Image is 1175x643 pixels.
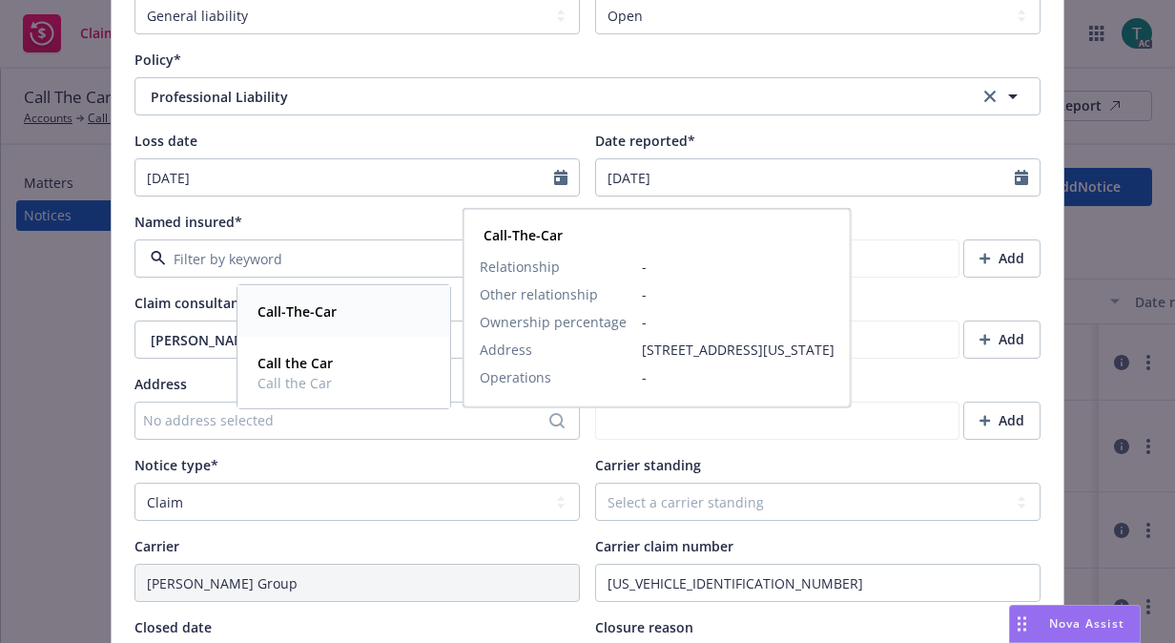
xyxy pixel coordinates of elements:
button: Add [963,239,1041,278]
strong: Call the Car [258,354,333,372]
div: Drag to move [1010,606,1034,642]
svg: Search [549,413,565,428]
input: Filter by keyword [166,249,529,269]
input: MM/DD/YYYY [135,159,554,196]
strong: Call-The-Car [484,226,563,244]
span: - [642,312,835,332]
span: Closed date [134,618,212,636]
span: Notice type* [134,456,218,474]
svg: Calendar [554,170,567,185]
span: Date reported* [595,132,695,150]
span: Nova Assist [1049,615,1124,632]
button: Add [963,402,1041,440]
span: Professional Liability [151,87,917,107]
span: Carrier [134,537,179,555]
span: Operations [480,367,551,387]
a: clear selection [979,85,1001,108]
span: [STREET_ADDRESS][US_STATE] [642,340,835,360]
span: Ownership percentage [480,312,627,332]
span: - [642,367,835,387]
span: Claim consultant [134,294,245,312]
span: Relationship [480,257,560,277]
span: - [642,257,835,277]
span: Carrier standing [595,456,701,474]
span: Policy* [134,51,181,69]
div: Add [979,321,1024,358]
span: Carrier claim number [595,537,733,555]
span: Other relationship [480,284,598,304]
span: Named insured* [134,213,242,231]
span: Address [480,340,532,360]
button: [PERSON_NAME]clear selection [134,321,580,359]
button: No address selected [134,402,580,440]
strong: Call-The-Car [258,302,337,321]
div: Add [979,403,1024,439]
span: Address [134,375,187,393]
svg: Calendar [1015,170,1028,185]
input: MM/DD/YYYY [596,159,1015,196]
span: - [642,284,835,304]
span: [PERSON_NAME] [151,330,502,350]
div: No address selected [143,410,552,430]
div: Add [979,240,1024,277]
span: Closure reason [595,618,693,636]
button: Add [963,321,1041,359]
span: Loss date [134,132,197,150]
button: Professional Liabilityclear selection [134,77,1041,115]
button: Nova Assist [1009,605,1141,643]
span: Call the Car [258,373,333,393]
